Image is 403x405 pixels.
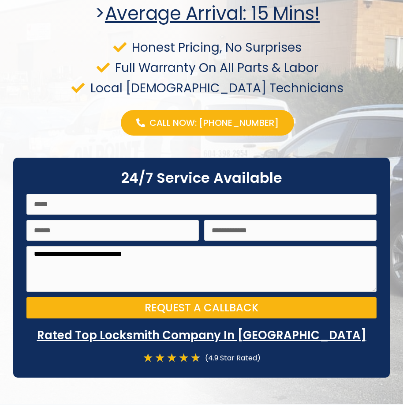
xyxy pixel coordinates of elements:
[26,327,377,343] p: Rated Top Locksmith Company In [GEOGRAPHIC_DATA]
[190,352,201,364] i: ★
[88,82,343,94] span: Local [DEMOGRAPHIC_DATA] Technicians
[130,42,302,53] span: Honest Pricing, No Surprises
[167,352,177,364] i: ★
[179,352,189,364] i: ★
[26,297,377,318] button: Request a Callback
[201,352,261,364] div: (4.9 Star Rated)
[143,352,153,364] i: ★
[26,194,377,324] form: On Point Locksmith
[145,303,258,313] span: Request a Callback
[16,4,399,23] h2: >
[26,171,377,185] h2: 24/7 Service Available
[155,352,165,364] i: ★
[105,0,320,26] u: Average arrival: 15 Mins!
[113,62,318,74] span: Full Warranty On All Parts & Labor
[149,117,279,129] span: Call Now: [PHONE_NUMBER]
[143,352,201,364] div: 4.7/5
[121,110,294,136] a: Call Now: [PHONE_NUMBER]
